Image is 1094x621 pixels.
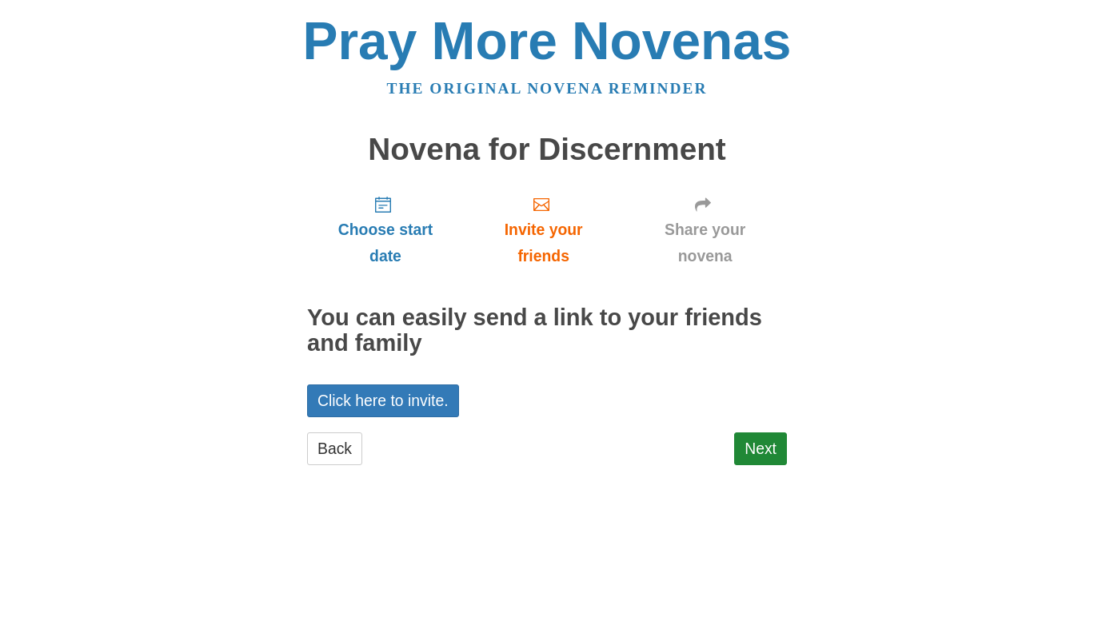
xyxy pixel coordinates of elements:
[639,217,771,269] span: Share your novena
[307,384,459,417] a: Click here to invite.
[734,432,787,465] a: Next
[387,80,708,97] a: The original novena reminder
[307,305,787,356] h2: You can easily send a link to your friends and family
[480,217,607,269] span: Invite your friends
[464,182,623,277] a: Invite your friends
[307,432,362,465] a: Back
[307,133,787,167] h1: Novena for Discernment
[303,11,792,70] a: Pray More Novenas
[307,182,464,277] a: Choose start date
[623,182,787,277] a: Share your novena
[323,217,448,269] span: Choose start date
